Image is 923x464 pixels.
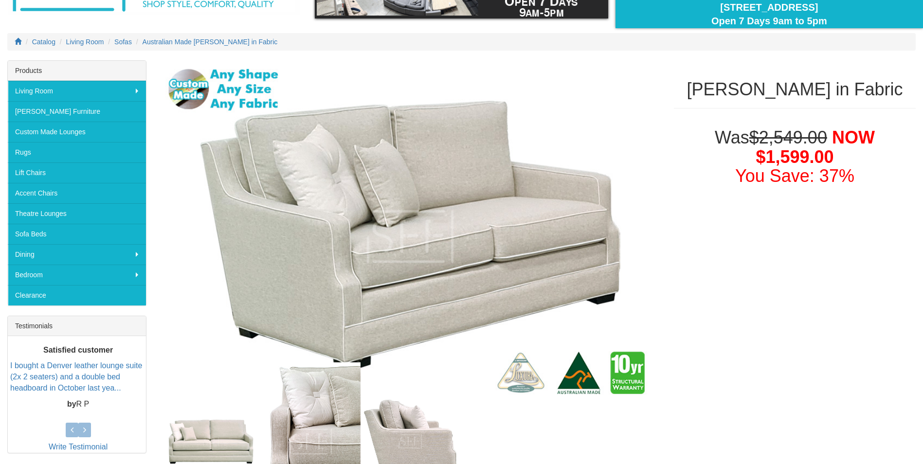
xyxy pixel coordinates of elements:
[8,316,146,336] div: Testimonials
[674,80,916,99] h1: [PERSON_NAME] in Fabric
[756,127,874,167] span: NOW $1,599.00
[8,203,146,224] a: Theatre Lounges
[32,38,55,46] a: Catalog
[66,38,104,46] a: Living Room
[8,162,146,183] a: Lift Chairs
[8,244,146,265] a: Dining
[735,166,854,186] font: You Save: 37%
[8,183,146,203] a: Accent Chairs
[8,101,146,122] a: [PERSON_NAME] Furniture
[114,38,132,46] a: Sofas
[674,128,916,186] h1: Was
[8,61,146,81] div: Products
[67,400,76,408] b: by
[8,81,146,101] a: Living Room
[8,142,146,162] a: Rugs
[143,38,278,46] a: Australian Made [PERSON_NAME] in Fabric
[749,127,827,147] del: $2,549.00
[8,122,146,142] a: Custom Made Lounges
[8,265,146,285] a: Bedroom
[49,443,108,451] a: Write Testimonial
[8,285,146,305] a: Clearance
[8,224,146,244] a: Sofa Beds
[43,346,113,354] b: Satisfied customer
[10,399,146,410] p: R P
[10,361,142,392] a: I bought a Denver leather lounge suite (2x 2 seaters) and a double bed headboard in October last ...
